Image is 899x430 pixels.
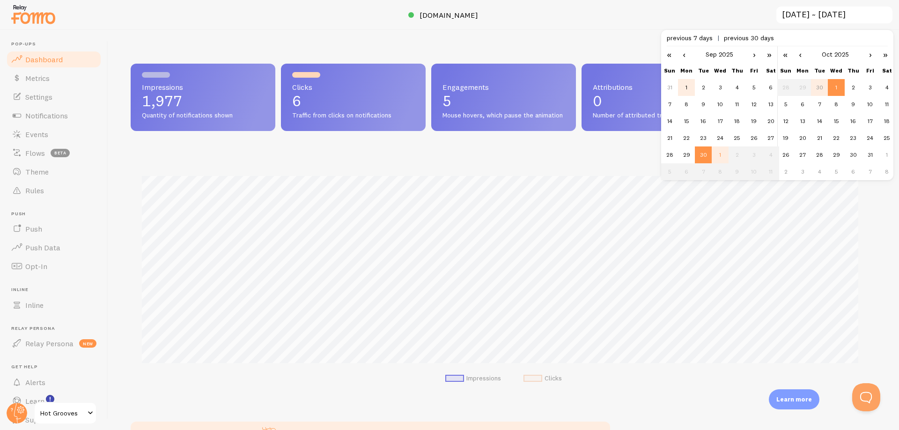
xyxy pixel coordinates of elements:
[745,96,762,113] td: 2025. 09. 12.
[695,79,712,96] td: 2025. 09. 02.
[25,224,42,233] span: Push
[834,50,849,58] a: 2025
[777,96,794,113] td: 2025. 10. 05.
[695,62,712,79] th: Tue
[661,62,678,79] th: Sun
[292,111,414,120] span: Traffic from clicks on notifications
[776,395,812,404] p: Learn more
[6,219,102,238] a: Push
[678,163,695,180] td: 2025. 10. 06.
[6,257,102,276] a: Opt-In
[25,186,44,195] span: Rules
[695,146,712,163] td: 2025. 09. 30.
[878,62,895,79] th: Sat
[6,106,102,125] a: Notifications
[523,374,562,383] li: Clicks
[661,130,678,146] td: 2025. 09. 21.
[822,50,833,58] a: Oct
[661,146,678,163] td: 2025. 09. 28.
[10,2,57,26] img: fomo-relay-logo-orange.svg
[678,113,695,130] td: 2025. 09. 15.
[142,111,264,120] span: Quantity of notifications shown
[794,96,811,113] td: 2025. 10. 06.
[712,163,729,180] td: 2025. 10. 08.
[862,113,878,130] td: 2025. 10. 17.
[878,79,895,96] td: 2025. 10. 04.
[845,96,862,113] td: 2025. 10. 09.
[769,389,819,409] div: Learn more
[25,262,47,271] span: Opt-In
[142,94,264,109] p: 1,977
[6,296,102,314] a: Inline
[747,46,761,62] a: ›
[777,62,794,79] th: Sun
[845,163,862,180] td: 2025. 11. 06.
[712,96,729,113] td: 2025. 09. 10.
[777,79,794,96] td: 2025. 09. 28.
[794,113,811,130] td: 2025. 10. 13.
[729,79,745,96] td: 2025. 09. 04.
[863,46,877,62] a: ›
[11,364,102,370] span: Get Help
[745,62,762,79] th: Fri
[442,111,565,120] span: Mouse hovers, which pause the animation
[25,55,63,64] span: Dashboard
[6,69,102,87] a: Metrics
[6,50,102,69] a: Dashboard
[729,163,745,180] td: 2025. 10. 09.
[862,130,878,146] td: 2025. 10. 24.
[794,146,811,163] td: 2025. 10. 27.
[794,62,811,79] th: Mon
[761,46,777,62] a: »
[777,146,794,163] td: 2025. 10. 26.
[25,148,45,158] span: Flows
[811,113,828,130] td: 2025. 10. 14.
[862,79,878,96] td: 2025. 10. 03.
[678,62,695,79] th: Mon
[292,94,414,109] p: 6
[828,113,845,130] td: 2025. 10. 15.
[40,408,85,419] span: Hot Grooves
[878,163,895,180] td: 2025. 11. 08.
[678,130,695,146] td: 2025. 09. 22.
[706,50,717,58] a: Sep
[442,94,565,109] p: 5
[712,62,729,79] th: Wed
[811,62,828,79] th: Tue
[712,113,729,130] td: 2025. 09. 17.
[729,146,745,163] td: 2025. 10. 02.
[777,113,794,130] td: 2025. 10. 12.
[292,83,414,91] span: Clicks
[712,146,729,163] td: 2025. 10. 01.
[678,79,695,96] td: 2025. 09. 01.
[11,326,102,332] span: Relay Persona
[862,62,878,79] th: Fri
[828,62,845,79] th: Wed
[25,130,48,139] span: Events
[25,111,68,120] span: Notifications
[667,34,724,42] span: previous 7 days
[593,94,715,109] p: 0
[445,374,501,383] li: Impressions
[745,79,762,96] td: 2025. 09. 05.
[719,50,733,58] a: 2025
[878,146,895,163] td: 2025. 11. 01.
[828,146,845,163] td: 2025. 10. 29.
[877,46,893,62] a: »
[34,402,97,424] a: Hot Grooves
[712,130,729,146] td: 2025. 09. 24.
[695,130,712,146] td: 2025. 09. 23.
[25,73,50,83] span: Metrics
[25,396,44,406] span: Learn
[794,79,811,96] td: 2025. 09. 29.
[878,130,895,146] td: 2025. 10. 25.
[695,113,712,130] td: 2025. 09. 16.
[845,62,862,79] th: Thu
[25,378,45,387] span: Alerts
[828,163,845,180] td: 2025. 11. 05.
[745,113,762,130] td: 2025. 09. 19.
[878,96,895,113] td: 2025. 10. 11.
[6,181,102,200] a: Rules
[745,163,762,180] td: 2025. 10. 10.
[712,79,729,96] td: 2025. 09. 03.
